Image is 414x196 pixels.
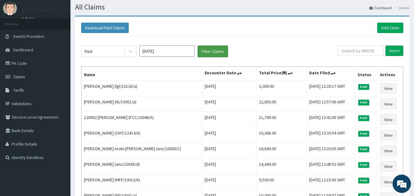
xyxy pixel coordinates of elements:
[139,46,195,57] input: Select Month and Year
[81,23,129,33] button: Download Paid Claims
[75,3,409,11] h1: All Claims
[82,174,202,190] td: [PERSON_NAME] (MFF/10013/A)
[21,17,36,21] a: Online
[358,115,369,121] span: Paid
[358,131,369,136] span: Paid
[82,67,202,81] th: Name
[82,143,202,159] td: [PERSON_NAME] Arubi-[PERSON_NAME] (ans/10038/C)
[13,74,25,80] span: Claims
[256,67,306,81] th: Total Price(₦)
[202,67,256,81] th: Encounter Date
[358,162,369,168] span: Paid
[82,96,202,112] td: [PERSON_NAME] (lti/10051/a)
[380,99,397,109] a: View
[202,96,256,112] td: [DATE]
[393,5,409,10] li: Claims
[377,23,403,33] a: Add Claim
[32,34,103,42] div: Chat with us now
[358,178,369,183] span: Paid
[21,8,86,13] p: BERITH SPECIALIST KUBWA
[380,161,397,172] a: View
[202,112,256,128] td: [DATE]
[202,174,256,190] td: [DATE]
[256,80,306,96] td: 3,000.00
[380,177,397,187] a: View
[306,67,355,81] th: Date Filed
[202,159,256,174] td: [DATE]
[380,114,397,125] a: View
[380,130,397,140] a: View
[85,48,92,54] div: Paid
[101,3,115,18] div: Minimize live chat window
[256,96,306,112] td: 22,650.00
[256,159,306,174] td: 14,440.00
[380,83,397,94] a: View
[13,34,44,39] span: Switch Providers
[369,5,392,10] a: Dashboard
[82,80,202,96] td: [PERSON_NAME] (lgl/10126/a)
[202,80,256,96] td: [DATE]
[3,2,17,15] img: User Image
[306,128,355,143] td: [DATE] 13:30:54 GMT
[82,112,202,128] td: 126902 [PERSON_NAME] (FCC/16048/A)
[11,31,25,46] img: d_794563401_company_1708531726252_794563401
[256,174,306,190] td: 9,500.00
[306,143,355,159] td: [DATE] 13:20:55 GMT
[202,143,256,159] td: [DATE]
[82,128,202,143] td: [PERSON_NAME] (OHT/12414/A)
[306,112,355,128] td: [DATE] 13:42:05 GMT
[306,96,355,112] td: [DATE] 12:57:06 GMT
[3,131,117,152] textarea: Type your message and hit 'Enter'
[358,100,369,105] span: Paid
[198,46,228,57] button: Filter Claims
[338,46,383,56] input: Search by HMO ID
[378,67,403,81] th: Actions
[306,174,355,190] td: [DATE] 12:15:05 GMT
[358,146,369,152] span: Paid
[306,80,355,96] td: [DATE] 12:20:17 GMT
[256,112,306,128] td: 11,790.00
[256,128,306,143] td: 10,368.00
[82,159,202,174] td: [PERSON_NAME] (ans/10038/d)
[256,143,306,159] td: 16,840.00
[358,84,369,90] span: Paid
[13,47,33,53] span: Dashboard
[202,128,256,143] td: [DATE]
[355,67,378,81] th: Status
[380,146,397,156] a: View
[13,87,24,93] span: Tariffs
[306,159,355,174] td: [DATE] 12:48:53 GMT
[386,46,403,56] input: Search
[36,59,85,121] span: We're online!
